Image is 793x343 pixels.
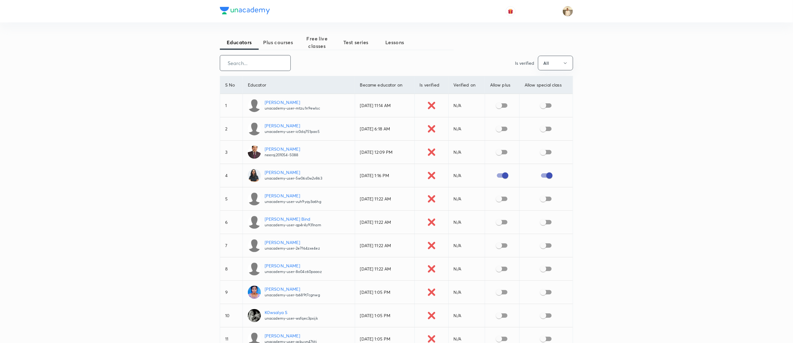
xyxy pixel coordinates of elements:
[265,152,300,158] p: neeraj201054-5088
[248,239,350,252] a: [PERSON_NAME]unacademy-user-2e7f64zxe4ez
[248,146,350,159] a: [PERSON_NAME]neeraj201054-5088
[355,94,415,117] td: [DATE] 11:14 AM
[355,304,415,327] td: [DATE] 1:05 PM
[265,316,318,321] p: unacademy-user-wsfqec3pxijk
[220,117,243,141] td: 2
[448,304,485,327] td: N/A
[265,239,320,246] p: [PERSON_NAME]
[265,199,321,204] p: unacademy-user-vuh9yqy3a6hg
[220,94,243,117] td: 1
[248,99,350,112] a: [PERSON_NAME]unacademy-user-mtzu1n9ewlsc
[265,292,320,298] p: unacademy-user-ts689t7cgnwg
[220,55,290,71] input: Search...
[265,176,322,181] p: unacademy-user-5w06s0w2v863
[506,6,516,16] button: avatar
[563,6,573,16] img: Chandrakant Deshmukh
[355,117,415,141] td: [DATE] 6:18 AM
[220,39,259,46] span: Educators
[355,187,415,211] td: [DATE] 11:22 AM
[265,169,322,176] p: [PERSON_NAME]
[220,211,243,234] td: 6
[515,60,534,66] p: Is verified
[265,269,322,275] p: unacademy-user-8o04c60paaoz
[265,286,320,292] p: [PERSON_NAME]
[448,257,485,281] td: N/A
[265,122,320,129] p: [PERSON_NAME]
[265,146,300,152] p: [PERSON_NAME]
[336,39,375,46] span: Test series
[415,76,448,94] th: Is verified
[248,309,350,322] a: K0wsalya Sunacademy-user-wsfqec3pxijk
[448,281,485,304] td: N/A
[248,169,350,182] a: [PERSON_NAME]unacademy-user-5w06s0w2v863
[355,164,415,187] td: [DATE] 1:16 PM
[220,281,243,304] td: 9
[265,216,321,222] p: [PERSON_NAME] Bind
[265,192,321,199] p: [PERSON_NAME]
[220,7,270,16] a: Company Logo
[248,262,350,275] a: [PERSON_NAME]unacademy-user-8o04c60paaoz
[265,309,318,316] p: K0wsalya S
[220,141,243,164] td: 3
[355,281,415,304] td: [DATE] 1:05 PM
[265,332,317,339] p: [PERSON_NAME]
[243,76,355,94] th: Educator
[265,222,321,228] p: unacademy-user-qp4r4y931nam
[448,187,485,211] td: N/A
[248,216,350,229] a: [PERSON_NAME] Bindunacademy-user-qp4r4y931nam
[265,106,320,111] p: unacademy-user-mtzu1n9ewlsc
[485,76,519,94] th: Allow plus
[220,234,243,257] td: 7
[220,257,243,281] td: 8
[265,129,320,134] p: unacademy-user-ic0dq751pao5
[265,262,322,269] p: [PERSON_NAME]
[355,234,415,257] td: [DATE] 11:22 AM
[259,39,298,46] span: Plus courses
[448,76,485,94] th: Verified on
[448,164,485,187] td: N/A
[220,164,243,187] td: 4
[508,8,513,14] img: avatar
[220,304,243,327] td: 10
[298,35,336,50] span: Free live classes
[355,257,415,281] td: [DATE] 11:22 AM
[538,56,573,70] button: All
[448,117,485,141] td: N/A
[248,286,350,299] a: [PERSON_NAME]unacademy-user-ts689t7cgnwg
[355,211,415,234] td: [DATE] 11:22 AM
[448,234,485,257] td: N/A
[448,94,485,117] td: N/A
[355,76,415,94] th: Became educator on
[248,192,350,205] a: [PERSON_NAME]unacademy-user-vuh9yqy3a6hg
[448,141,485,164] td: N/A
[248,122,350,135] a: [PERSON_NAME]unacademy-user-ic0dq751pao5
[220,76,243,94] th: S No
[265,246,320,251] p: unacademy-user-2e7f64zxe4ez
[355,141,415,164] td: [DATE] 12:09 PM
[375,39,414,46] span: Lessons
[220,7,270,14] img: Company Logo
[520,76,573,94] th: Allow special class
[220,187,243,211] td: 5
[448,211,485,234] td: N/A
[265,99,320,106] p: [PERSON_NAME]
